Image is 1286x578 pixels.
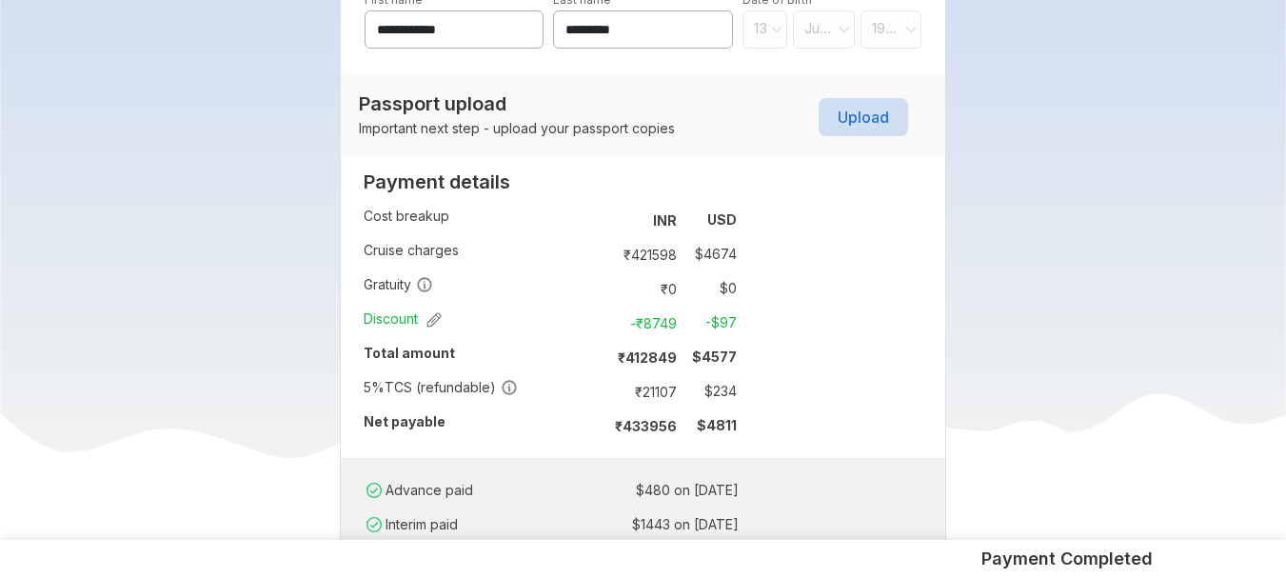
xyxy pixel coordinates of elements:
[359,119,675,138] p: Important next step - upload your passport copies
[684,241,737,268] td: $ 4674
[981,548,1153,570] h5: Payment Completed
[364,237,596,271] td: Cruise charges
[364,275,433,294] span: Gratuity
[564,477,739,504] td: $ 480 on [DATE]
[618,349,677,366] strong: ₹ 412849
[364,170,737,193] h2: Payment details
[596,374,604,409] td: :
[604,378,684,405] td: ₹ 21107
[754,19,767,38] span: 13
[905,20,917,39] svg: angle down
[359,92,675,115] h2: Passport upload
[364,413,445,429] strong: Net payable
[364,309,442,329] span: Discount
[653,212,677,229] strong: INR
[684,275,737,302] td: $ 0
[707,211,737,228] strong: USD
[684,378,737,405] td: $ 234
[596,409,604,443] td: :
[364,203,596,237] td: Cost breakup
[596,237,604,271] td: :
[615,418,677,434] strong: ₹ 433956
[692,349,737,365] strong: $ 4577
[596,203,604,237] td: :
[771,20,782,39] svg: angle down
[684,309,737,336] td: -$ 97
[363,508,558,542] td: Interim paid
[596,271,604,306] td: :
[839,20,850,39] svg: angle down
[819,98,908,136] button: Upload
[604,309,684,336] td: -₹ 8749
[804,19,833,38] span: June
[697,417,737,433] strong: $ 4811
[604,241,684,268] td: ₹ 421598
[604,275,684,302] td: ₹ 0
[596,340,604,374] td: :
[364,378,518,397] span: TCS (refundable)
[363,473,558,508] td: Advance paid
[364,345,455,361] strong: Total amount
[872,19,900,38] span: 1966
[558,508,564,542] td: :
[596,306,604,340] td: :
[564,511,739,538] td: $ 1443 on [DATE]
[558,473,564,508] td: :
[364,378,385,397] div: 5 %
